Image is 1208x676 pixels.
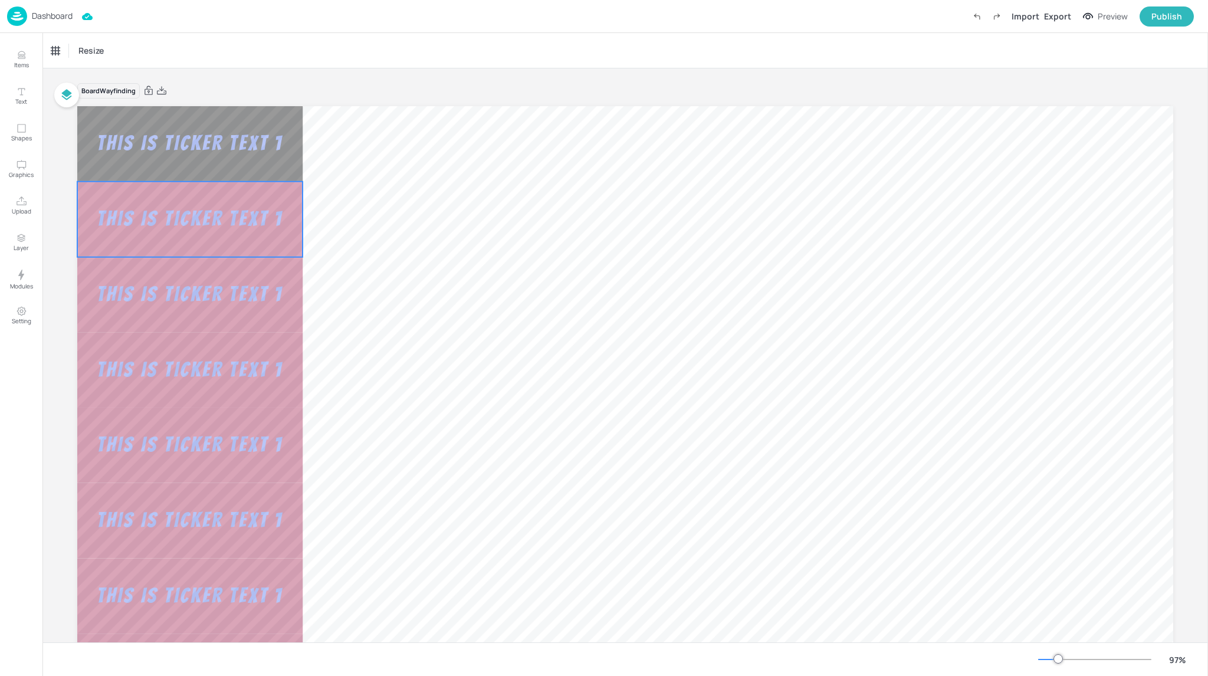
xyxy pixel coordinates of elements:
[7,6,27,26] img: logo-86c26b7e.jpg
[81,356,298,383] div: This is Ticker Text 1
[81,432,298,459] div: This is Ticker Text 1
[1140,6,1194,27] button: Publish
[76,44,106,57] span: Resize
[967,6,987,27] label: Undo (Ctrl + Z)
[81,507,298,534] div: This is Ticker Text 1
[1098,10,1128,23] div: Preview
[1163,654,1191,666] div: 97 %
[298,432,516,459] div: This is Ticker Text 1
[81,206,298,233] div: This is Ticker Text 1
[1151,10,1182,23] div: Publish
[81,281,298,308] div: This is Ticker Text 1
[77,83,140,99] div: Board Wayfinding
[81,130,298,157] div: This is Ticker Text 1
[1012,10,1039,22] div: Import
[81,582,298,609] div: This is Ticker Text 1
[1044,10,1071,22] div: Export
[298,130,516,157] div: This is Ticker Text 1
[987,6,1007,27] label: Redo (Ctrl + Y)
[1076,8,1135,25] button: Preview
[298,281,516,308] div: This is Ticker Text 1
[298,582,516,609] div: This is Ticker Text 1
[298,507,516,534] div: This is Ticker Text 1
[298,206,516,233] div: This is Ticker Text 1
[32,12,73,20] p: Dashboard
[298,356,516,383] div: This is Ticker Text 1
